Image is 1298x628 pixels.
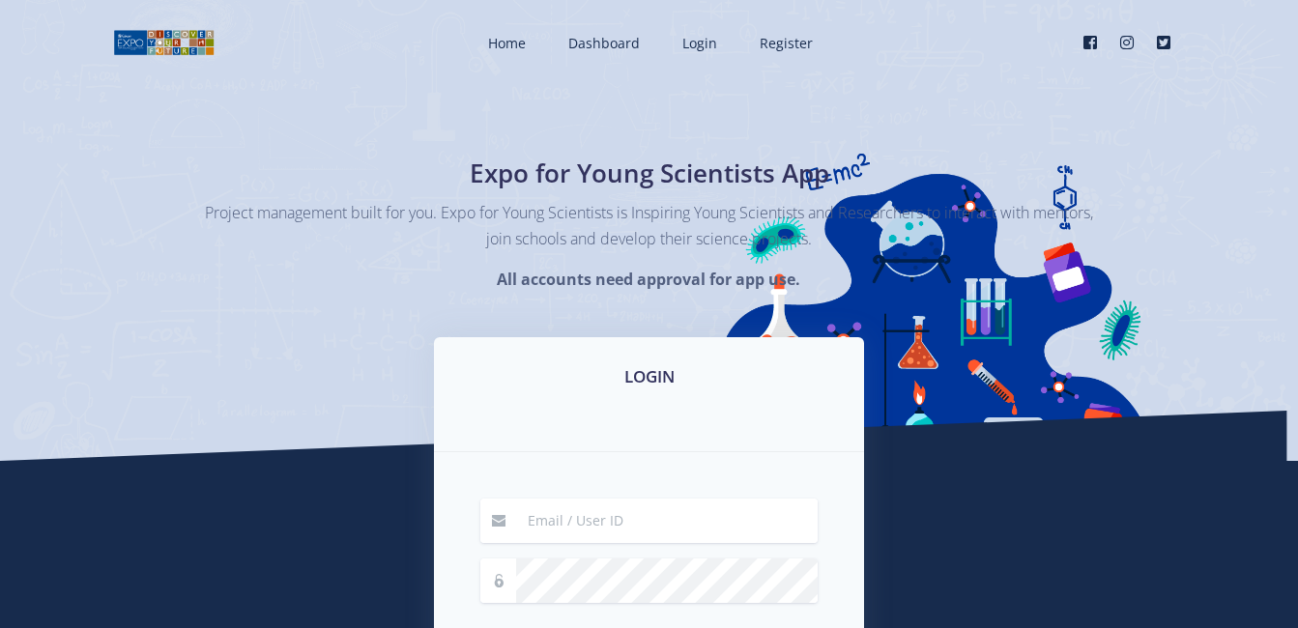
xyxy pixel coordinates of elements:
input: Email / User ID [516,499,818,543]
span: Login [682,34,717,52]
h1: Expo for Young Scientists App [297,155,1002,192]
a: Home [469,17,541,69]
h3: LOGIN [457,364,841,389]
img: logo01.png [113,28,215,57]
a: Register [740,17,828,69]
a: Dashboard [549,17,655,69]
span: Home [488,34,526,52]
span: Dashboard [568,34,640,52]
p: Project management built for you. Expo for Young Scientists is Inspiring Young Scientists and Res... [205,200,1094,252]
a: Login [663,17,733,69]
span: Register [760,34,813,52]
strong: All accounts need approval for app use. [497,269,800,290]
